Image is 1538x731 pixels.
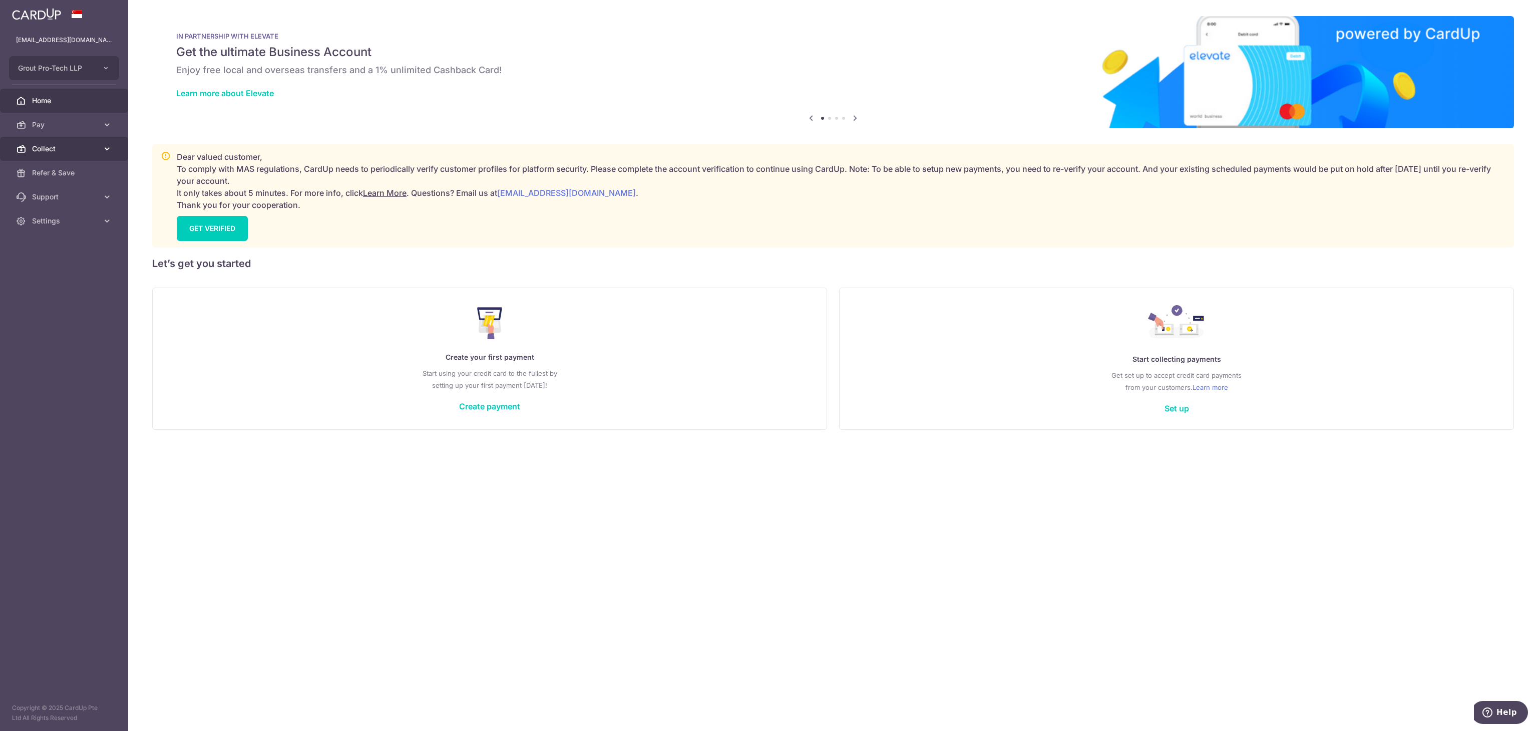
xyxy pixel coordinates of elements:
[152,16,1514,128] img: Renovation banner
[32,144,98,154] span: Collect
[176,32,1490,40] p: IN PARTNERSHIP WITH ELEVATE
[173,351,807,363] p: Create your first payment
[12,8,61,20] img: CardUp
[18,63,92,73] span: Grout Pro-Tech LLP
[497,188,636,198] a: [EMAIL_ADDRESS][DOMAIN_NAME]
[1165,403,1189,413] a: Set up
[32,168,98,178] span: Refer & Save
[173,367,807,391] p: Start using your credit card to the fullest by setting up your first payment [DATE]!
[16,35,112,45] p: [EMAIL_ADDRESS][DOMAIN_NAME]
[860,369,1493,393] p: Get set up to accept credit card payments from your customers.
[477,307,503,339] img: Make Payment
[1193,381,1228,393] a: Learn more
[176,44,1490,60] h5: Get the ultimate Business Account
[1148,305,1205,341] img: Collect Payment
[9,56,119,80] button: Grout Pro-Tech LLP
[32,96,98,106] span: Home
[177,216,248,241] a: GET VERIFIED
[32,216,98,226] span: Settings
[363,188,407,198] a: Learn More
[177,151,1505,211] p: Dear valued customer, To comply with MAS regulations, CardUp needs to periodically verify custome...
[860,353,1493,365] p: Start collecting payments
[1474,701,1528,726] iframe: Opens a widget where you can find more information
[32,120,98,130] span: Pay
[176,88,274,98] a: Learn more about Elevate
[459,401,520,411] a: Create payment
[32,192,98,202] span: Support
[152,256,1514,272] h5: Let’s get you started
[176,64,1490,76] h6: Enjoy free local and overseas transfers and a 1% unlimited Cashback Card!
